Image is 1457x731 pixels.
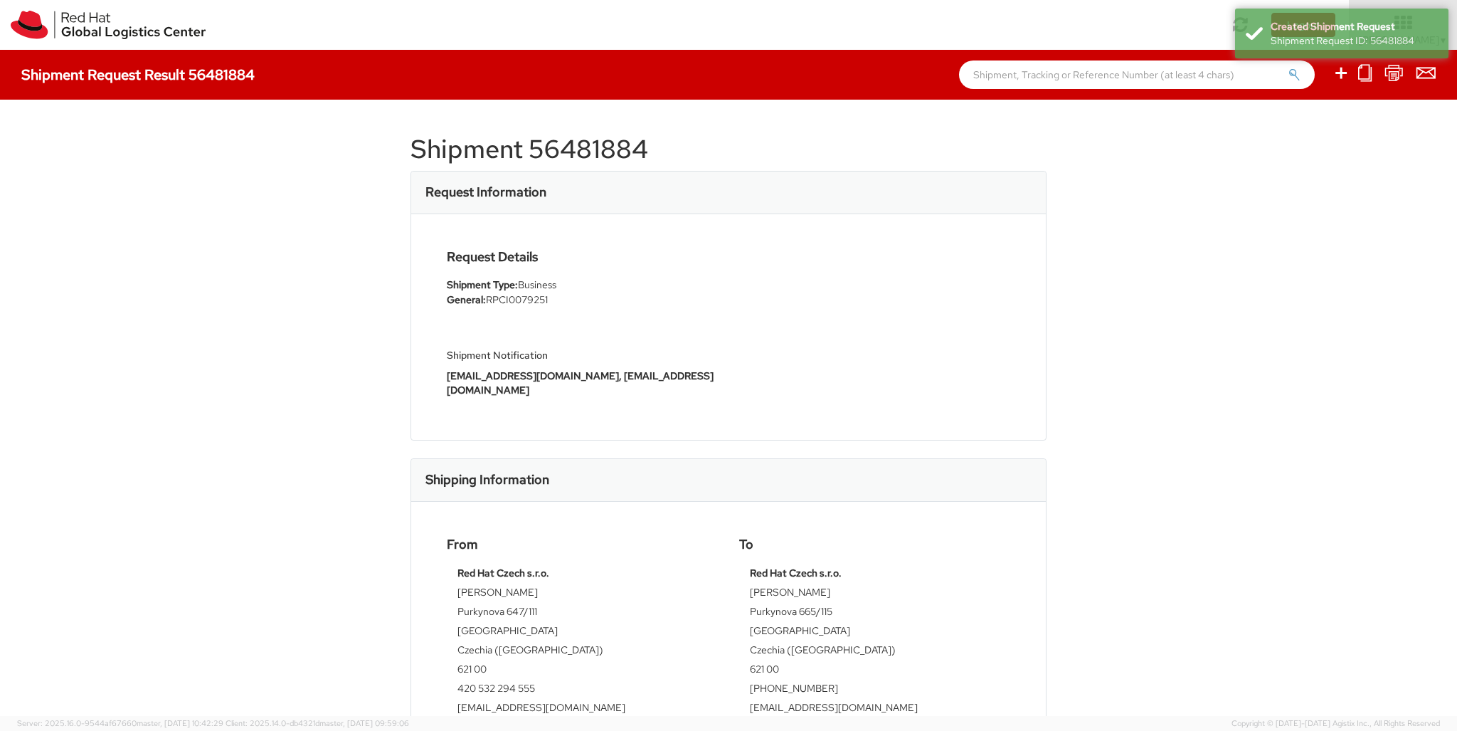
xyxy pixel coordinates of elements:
h4: From [447,537,718,552]
strong: Red Hat Czech s.r.o. [750,567,842,579]
td: 621 00 [457,662,707,681]
h5: Shipment Notification [447,350,718,361]
h1: Shipment 56481884 [410,135,1047,164]
img: rh-logistics-00dfa346123c4ec078e1.svg [11,11,206,39]
h4: Shipment Request Result 56481884 [21,67,255,83]
h4: Request Details [447,250,718,264]
td: [EMAIL_ADDRESS][DOMAIN_NAME] [457,700,707,720]
strong: Shipment Type: [447,278,518,291]
span: Client: 2025.14.0-db4321d [226,718,409,728]
strong: Red Hat Czech s.r.o. [457,567,549,579]
span: Server: 2025.16.0-9544af67660 [17,718,223,728]
h4: To [739,537,1010,552]
td: Purkynova 647/111 [457,604,707,624]
div: Created Shipment Request [1271,19,1438,33]
td: 621 00 [750,662,1000,681]
td: [PHONE_NUMBER] [750,681,1000,700]
td: 420 532 294 555 [457,681,707,700]
h3: Request Information [425,185,546,199]
li: Business [447,278,718,293]
td: [PERSON_NAME] [457,585,707,604]
td: Purkynova 665/115 [750,604,1000,624]
div: Shipment Request ID: 56481884 [1271,33,1438,48]
td: [GEOGRAPHIC_DATA] [750,624,1000,643]
td: [PERSON_NAME] [750,585,1000,604]
input: Shipment, Tracking or Reference Number (at least 4 chars) [959,61,1315,89]
td: Czechia ([GEOGRAPHIC_DATA]) [750,643,1000,662]
li: RPCI0079251 [447,293,718,307]
strong: [EMAIL_ADDRESS][DOMAIN_NAME], [EMAIL_ADDRESS][DOMAIN_NAME] [447,369,714,396]
td: [EMAIL_ADDRESS][DOMAIN_NAME] [750,700,1000,720]
h3: Shipping Information [425,473,549,487]
td: Czechia ([GEOGRAPHIC_DATA]) [457,643,707,662]
td: [GEOGRAPHIC_DATA] [457,624,707,643]
span: master, [DATE] 09:59:06 [319,718,409,728]
strong: General: [447,293,486,306]
span: Copyright © [DATE]-[DATE] Agistix Inc., All Rights Reserved [1231,718,1440,730]
span: master, [DATE] 10:42:29 [137,718,223,728]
